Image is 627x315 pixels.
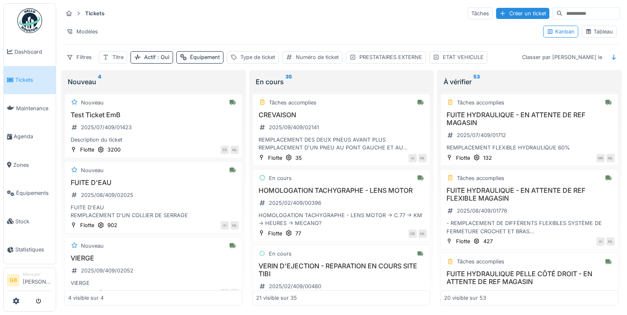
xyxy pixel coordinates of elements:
a: Stock [4,207,56,236]
div: HOMOLOGATION TACHYGRAPHE - LENS MOTOR -> C.77 -> KM -> HEURES -> MECANO? [256,211,427,227]
div: Kanban [547,28,575,36]
div: GB [408,230,417,238]
div: ML [230,146,239,154]
div: 21 visible sur 35 [256,294,297,302]
a: Maintenance [4,94,56,123]
div: CV [221,289,229,297]
h3: VIERGE [68,254,239,262]
div: Flotte [268,230,282,237]
span: Zones [13,161,52,169]
div: 2025/02/409/00480 [269,282,321,290]
div: EB [221,146,229,154]
div: Titre [112,53,123,61]
div: PRESTATAIRES EXTERNE [359,53,422,61]
div: Tâches accomplies [457,99,504,107]
div: AI [596,237,605,246]
div: ML [230,289,239,297]
a: Dashboard [4,38,56,66]
div: ML [230,221,239,230]
sup: 53 [473,77,480,87]
div: Type de ticket [240,53,275,61]
a: Agenda [4,123,56,151]
h3: FUITE HYDRAULIQUE - EN ATTENTE DE REF FLEXIBLE MAGASIN [444,187,615,202]
span: Maintenance [16,104,52,112]
div: Flotte [80,289,94,297]
div: Tableau [585,28,613,36]
div: Tâches accomplies [269,99,316,107]
div: 35 [295,154,302,162]
a: GB Manager[PERSON_NAME] [7,271,52,291]
div: 77 [295,230,301,237]
div: En cours [269,250,292,258]
span: Tickets [15,76,52,84]
div: Flotte [80,146,94,154]
div: MR [596,154,605,162]
div: Nouveau [81,99,104,107]
span: Statistiques [15,246,52,253]
div: VIERGE [68,279,239,287]
div: Actif [144,53,169,61]
div: AI [408,154,417,162]
div: Classer par [PERSON_NAME] le [518,51,606,63]
div: ETAT VEHICULE [443,53,484,61]
h3: VERIN D'EJECTION - REPARATION EN COURS SITE TIBI [256,262,427,278]
div: 3200 [107,146,121,154]
div: Flotte [80,221,94,229]
div: 132 [483,154,492,162]
div: ML [606,237,615,246]
div: En cours [256,77,427,87]
div: Tâches accomplies [457,258,504,265]
div: 2025/08/409/02025 [81,191,133,199]
div: Équipement [190,53,220,61]
div: REMPLACEMENT FLEXIBLE HYDRAULIQUE 60% [444,144,615,152]
div: Description du ticket [68,136,239,144]
a: Équipements [4,179,56,208]
div: ML [418,230,427,238]
div: ML [606,154,615,162]
span: Équipements [16,189,52,197]
div: 2025/09/409/02141 [269,123,319,131]
div: 2025/09/409/02052 [81,267,133,275]
a: Zones [4,151,56,179]
span: : Oui [156,54,169,60]
div: AI [221,221,229,230]
div: 2025/02/409/00396 [269,199,321,207]
div: FUITE D'EAU REMPLACEMENT D'UN COLLIER DE SERRAGE [68,204,239,219]
h3: Test Ticket EmB [68,111,239,119]
div: Nouveau [81,166,104,174]
div: Filtres [63,51,95,63]
img: Badge_color-CXgf-gQk.svg [17,8,42,33]
div: 427 [483,237,493,245]
div: Créer un ticket [496,8,549,19]
sup: 4 [98,77,101,87]
div: - REMPLACEMENT DE DIFFÉRENTS FLEXIBLES SYSTÈME DE FERMETURE CROCHET ET BRAS - NIVEAU HYDRAULIQUE [444,219,615,235]
div: REMPLACEMENT DES DEUX PNEUS AVANT PLUS REMPLACEMENT D'UN PNEU AU PONT GAUCHE ET AU DIRECTIONNEL G... [256,136,427,152]
h3: FUITE HYDRAULIQUE - EN ATTENTE DE REF MAGASIN [444,111,615,127]
div: Tâches accomplies [457,174,504,182]
div: ML [418,154,427,162]
div: Flotte [268,154,282,162]
div: 110 [107,289,115,297]
div: Numéro de ticket [296,53,339,61]
span: Dashboard [14,48,52,56]
div: Flotte [456,154,470,162]
div: À vérifier [444,77,615,87]
div: 902 [107,221,117,229]
h3: HOMOLOGATION TACHYGRAPHE - LENS MOTOR [256,187,427,194]
div: 2025/07/409/01423 [81,123,132,131]
div: 4 visible sur 4 [68,294,104,302]
div: En cours [269,174,292,182]
div: 20 visible sur 53 [444,294,486,302]
strong: Tickets [82,9,108,17]
div: Manager [23,271,52,277]
h3: FUITE D'EAU [68,179,239,187]
a: Statistiques [4,236,56,264]
div: Modèles [63,26,102,38]
span: Stock [15,218,52,225]
div: Nouveau [68,77,239,87]
div: 2025/08/409/01776 [457,207,507,215]
a: Tickets [4,66,56,95]
span: Agenda [14,133,52,140]
li: GB [7,274,19,287]
h3: FUITE HYDRAULIQUE PELLE CÔTÉ DROIT - EN ATTENTE DE REF MAGASIN [444,270,615,286]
